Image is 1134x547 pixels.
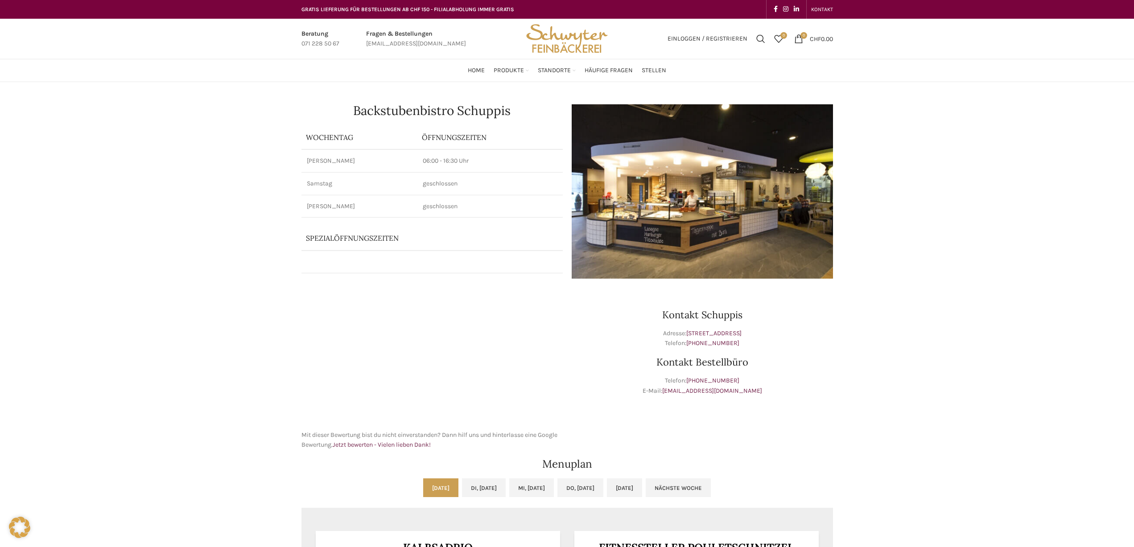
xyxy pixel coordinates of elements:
[810,35,833,42] bdi: 0.00
[301,29,339,49] a: Infobox link
[423,478,458,497] a: [DATE]
[538,66,571,75] span: Standorte
[585,62,633,79] a: Häufige Fragen
[468,66,485,75] span: Home
[523,19,610,59] img: Bäckerei Schwyter
[686,339,739,347] a: [PHONE_NUMBER]
[494,66,524,75] span: Produkte
[668,36,747,42] span: Einloggen / Registrieren
[423,156,557,165] p: 06:00 - 16:30 Uhr
[771,3,780,16] a: Facebook social link
[686,377,739,384] a: [PHONE_NUMBER]
[523,34,610,42] a: Site logo
[468,62,485,79] a: Home
[297,62,837,79] div: Main navigation
[790,30,837,48] a: 0 CHF0.00
[301,6,514,12] span: GRATIS LIEFERUNG FÜR BESTELLUNGEN AB CHF 150 - FILIALABHOLUNG IMMER GRATIS
[663,30,752,48] a: Einloggen / Registrieren
[423,179,557,188] p: geschlossen
[306,132,413,142] p: Wochentag
[607,478,642,497] a: [DATE]
[646,478,711,497] a: Nächste Woche
[538,62,576,79] a: Standorte
[462,478,506,497] a: Di, [DATE]
[585,66,633,75] span: Häufige Fragen
[301,104,563,117] h1: Backstubenbistro Schuppis
[423,202,557,211] p: geschlossen
[572,376,833,396] p: Telefon: E-Mail:
[810,35,821,42] span: CHF
[307,202,412,211] p: [PERSON_NAME]
[307,179,412,188] p: Samstag
[557,478,603,497] a: Do, [DATE]
[662,387,762,395] a: [EMAIL_ADDRESS][DOMAIN_NAME]
[306,233,515,243] p: Spezialöffnungszeiten
[301,430,563,450] p: Mit dieser Bewertung bist du nicht einverstanden? Dann hilf uns und hinterlasse eine Google Bewer...
[509,478,554,497] a: Mi, [DATE]
[807,0,837,18] div: Secondary navigation
[572,357,833,367] h3: Kontakt Bestellbüro
[572,329,833,349] p: Adresse: Telefon:
[811,6,833,12] span: KONTAKT
[752,30,770,48] a: Suchen
[770,30,788,48] div: Meine Wunschliste
[811,0,833,18] a: KONTAKT
[686,329,742,337] a: [STREET_ADDRESS]
[301,459,833,469] h2: Menuplan
[800,32,807,39] span: 0
[791,3,802,16] a: Linkedin social link
[494,62,529,79] a: Produkte
[780,3,791,16] a: Instagram social link
[572,310,833,320] h3: Kontakt Schuppis
[301,288,563,421] iframe: schwyter schuppis
[366,29,466,49] a: Infobox link
[307,156,412,165] p: [PERSON_NAME]
[770,30,788,48] a: 0
[780,32,787,39] span: 0
[333,441,431,448] a: Jetzt bewerten - Vielen lieben Dank!
[642,62,666,79] a: Stellen
[642,66,666,75] span: Stellen
[422,132,558,142] p: ÖFFNUNGSZEITEN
